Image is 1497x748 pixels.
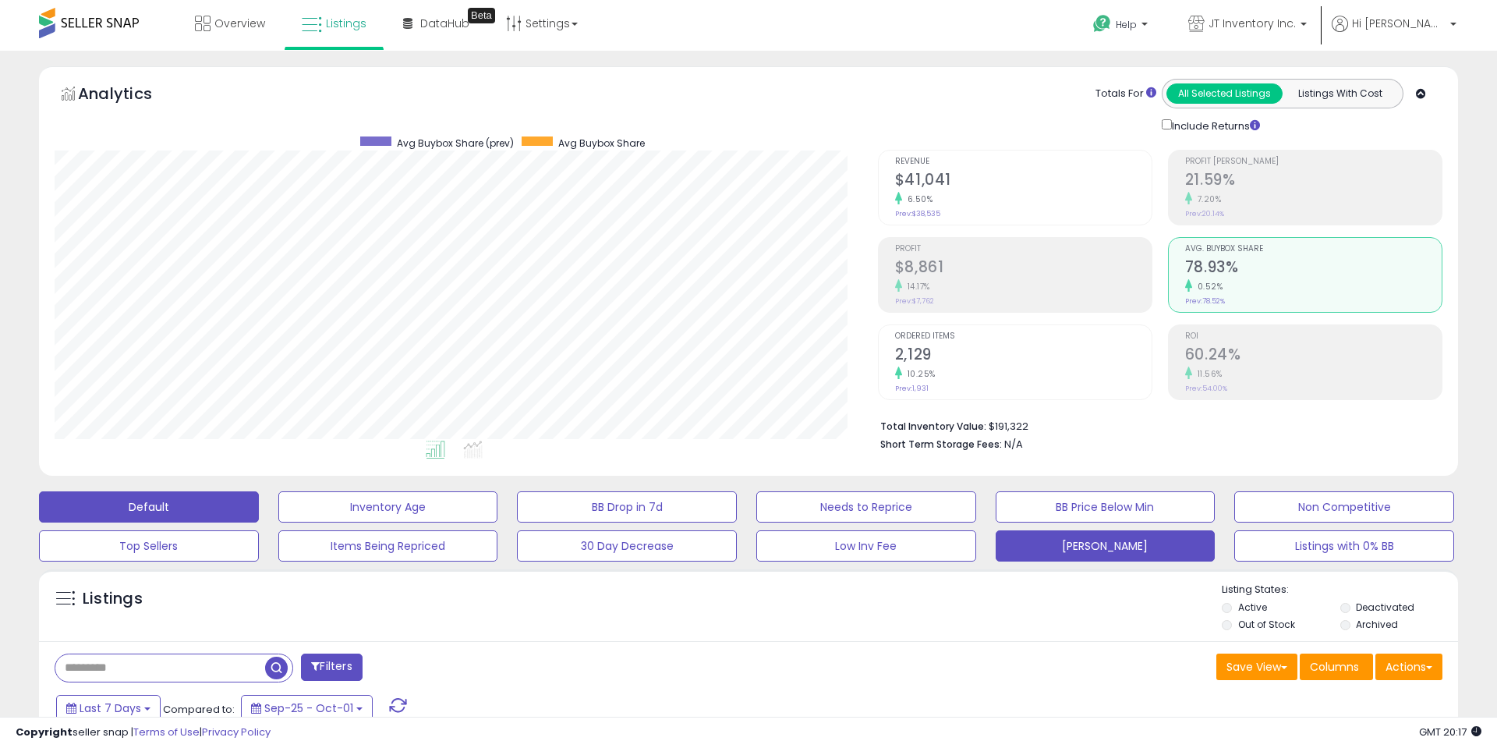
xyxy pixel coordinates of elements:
[202,725,271,739] a: Privacy Policy
[1222,583,1457,597] p: Listing States:
[880,420,986,433] b: Total Inventory Value:
[895,171,1152,192] h2: $41,041
[1185,158,1442,166] span: Profit [PERSON_NAME]
[1150,116,1279,134] div: Include Returns
[264,700,353,716] span: Sep-25 - Oct-01
[56,695,161,721] button: Last 7 Days
[1185,296,1225,306] small: Prev: 78.52%
[895,158,1152,166] span: Revenue
[80,700,141,716] span: Last 7 Days
[420,16,469,31] span: DataHub
[880,438,1002,451] b: Short Term Storage Fees:
[517,530,737,562] button: 30 Day Decrease
[517,491,737,523] button: BB Drop in 7d
[895,245,1152,253] span: Profit
[1234,530,1454,562] button: Listings with 0% BB
[1185,258,1442,279] h2: 78.93%
[880,416,1431,434] li: $191,322
[1004,437,1023,452] span: N/A
[16,725,271,740] div: seller snap | |
[1192,368,1223,380] small: 11.56%
[468,8,495,23] div: Tooltip anchor
[756,491,976,523] button: Needs to Reprice
[1216,654,1297,680] button: Save View
[1192,281,1223,292] small: 0.52%
[895,332,1152,341] span: Ordered Items
[1185,332,1442,341] span: ROI
[895,258,1152,279] h2: $8,861
[83,588,143,610] h5: Listings
[1185,245,1442,253] span: Avg. Buybox Share
[1300,654,1373,680] button: Columns
[241,695,373,721] button: Sep-25 - Oct-01
[895,384,929,393] small: Prev: 1,931
[278,530,498,562] button: Items Being Repriced
[895,346,1152,367] h2: 2,129
[902,368,936,380] small: 10.25%
[1419,725,1481,739] span: 2025-10-9 20:17 GMT
[1209,16,1296,31] span: JT Inventory Inc.
[1092,14,1112,34] i: Get Help
[996,491,1216,523] button: BB Price Below Min
[1238,618,1295,631] label: Out of Stock
[1095,87,1156,101] div: Totals For
[1356,618,1398,631] label: Archived
[1185,171,1442,192] h2: 21.59%
[39,530,259,562] button: Top Sellers
[1356,601,1414,614] label: Deactivated
[1192,193,1222,205] small: 7.20%
[133,725,200,739] a: Terms of Use
[1185,209,1224,218] small: Prev: 20.14%
[16,725,73,739] strong: Copyright
[996,530,1216,562] button: [PERSON_NAME]
[1375,654,1442,680] button: Actions
[1282,83,1398,104] button: Listings With Cost
[163,702,235,717] span: Compared to:
[214,16,265,31] span: Overview
[326,16,366,31] span: Listings
[1238,601,1267,614] label: Active
[1166,83,1283,104] button: All Selected Listings
[902,281,930,292] small: 14.17%
[1116,18,1137,31] span: Help
[301,654,362,681] button: Filters
[895,209,940,218] small: Prev: $38,535
[1332,16,1456,51] a: Hi [PERSON_NAME]
[1185,384,1227,393] small: Prev: 54.00%
[397,136,514,150] span: Avg Buybox Share (prev)
[1185,346,1442,367] h2: 60.24%
[78,83,182,108] h5: Analytics
[1081,2,1163,51] a: Help
[895,296,934,306] small: Prev: $7,762
[278,491,498,523] button: Inventory Age
[558,136,645,150] span: Avg Buybox Share
[1352,16,1446,31] span: Hi [PERSON_NAME]
[1234,491,1454,523] button: Non Competitive
[39,491,259,523] button: Default
[1310,659,1359,675] span: Columns
[902,193,933,205] small: 6.50%
[756,530,976,562] button: Low Inv Fee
